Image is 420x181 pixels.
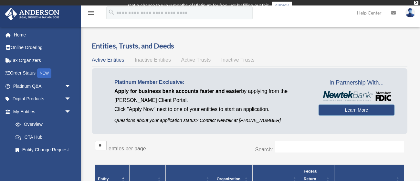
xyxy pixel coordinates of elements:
a: CTA Hub [9,131,78,144]
a: Learn More [319,105,394,116]
p: Questions about your application status? Contact Newtek at [PHONE_NUMBER] [114,116,309,125]
a: Entity Change Request [9,144,78,156]
span: Inactive Entities [135,57,171,63]
p: by applying from the [PERSON_NAME] Client Portal. [114,87,309,105]
p: Platinum Member Exclusive: [114,78,309,87]
a: My Entitiesarrow_drop_down [5,105,78,118]
a: Order StatusNEW [5,67,81,80]
div: NEW [37,68,51,78]
label: Search: [255,147,273,152]
img: User Pic [405,8,415,17]
label: entries per page [109,146,146,151]
a: Binder Walkthrough [9,156,78,169]
p: Click "Apply Now" next to one of your entities to start an application. [114,105,309,114]
i: search [108,9,115,16]
a: Platinum Q&Aarrow_drop_down [5,80,81,93]
span: In Partnership With... [319,78,394,88]
a: Digital Productsarrow_drop_down [5,93,81,106]
span: Inactive Trusts [221,57,255,63]
span: Active Entities [92,57,124,63]
span: Active Trusts [181,57,211,63]
span: arrow_drop_down [65,80,78,93]
span: Apply for business bank accounts faster and easier [114,88,241,94]
a: Home [5,28,81,41]
span: arrow_drop_down [65,93,78,106]
a: Tax Organizers [5,54,81,67]
a: survey [272,2,292,9]
a: menu [87,11,95,17]
a: Online Ordering [5,41,81,54]
img: NewtekBankLogoSM.png [322,91,391,101]
span: arrow_drop_down [65,105,78,118]
h3: Entities, Trusts, and Deeds [92,41,407,51]
div: close [414,1,418,5]
a: Overview [9,118,74,131]
div: Get a chance to win 6 months of Platinum for free just by filling out this [128,2,269,9]
img: Anderson Advisors Platinum Portal [3,8,61,20]
i: menu [87,9,95,17]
